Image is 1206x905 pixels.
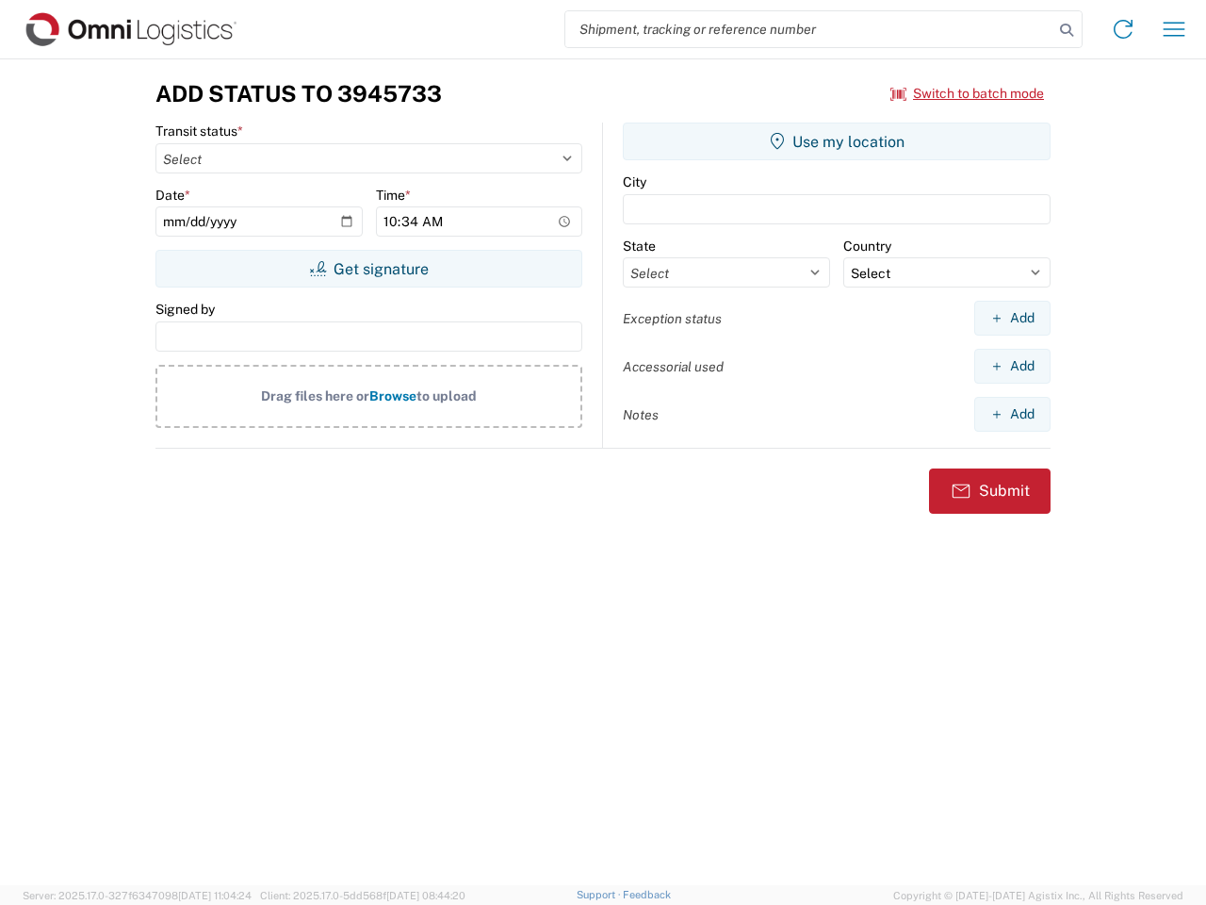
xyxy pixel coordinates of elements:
[577,889,624,900] a: Support
[623,358,724,375] label: Accessorial used
[974,301,1051,336] button: Add
[893,887,1183,904] span: Copyright © [DATE]-[DATE] Agistix Inc., All Rights Reserved
[369,388,416,403] span: Browse
[565,11,1053,47] input: Shipment, tracking or reference number
[843,238,891,255] label: Country
[623,173,646,190] label: City
[178,890,252,901] span: [DATE] 11:04:24
[929,469,1051,514] button: Submit
[623,238,656,255] label: State
[155,301,215,318] label: Signed by
[974,349,1051,384] button: Add
[623,310,722,327] label: Exception status
[416,388,477,403] span: to upload
[260,890,465,901] span: Client: 2025.17.0-5dd568f
[23,890,252,901] span: Server: 2025.17.0-327f6347098
[155,250,582,288] button: Get signature
[376,187,411,204] label: Time
[155,123,243,140] label: Transit status
[623,889,671,900] a: Feedback
[890,78,1044,109] button: Switch to batch mode
[974,397,1051,432] button: Add
[155,187,190,204] label: Date
[386,890,465,901] span: [DATE] 08:44:20
[623,406,659,423] label: Notes
[623,123,1051,160] button: Use my location
[261,388,369,403] span: Drag files here or
[155,80,442,107] h3: Add Status to 3945733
